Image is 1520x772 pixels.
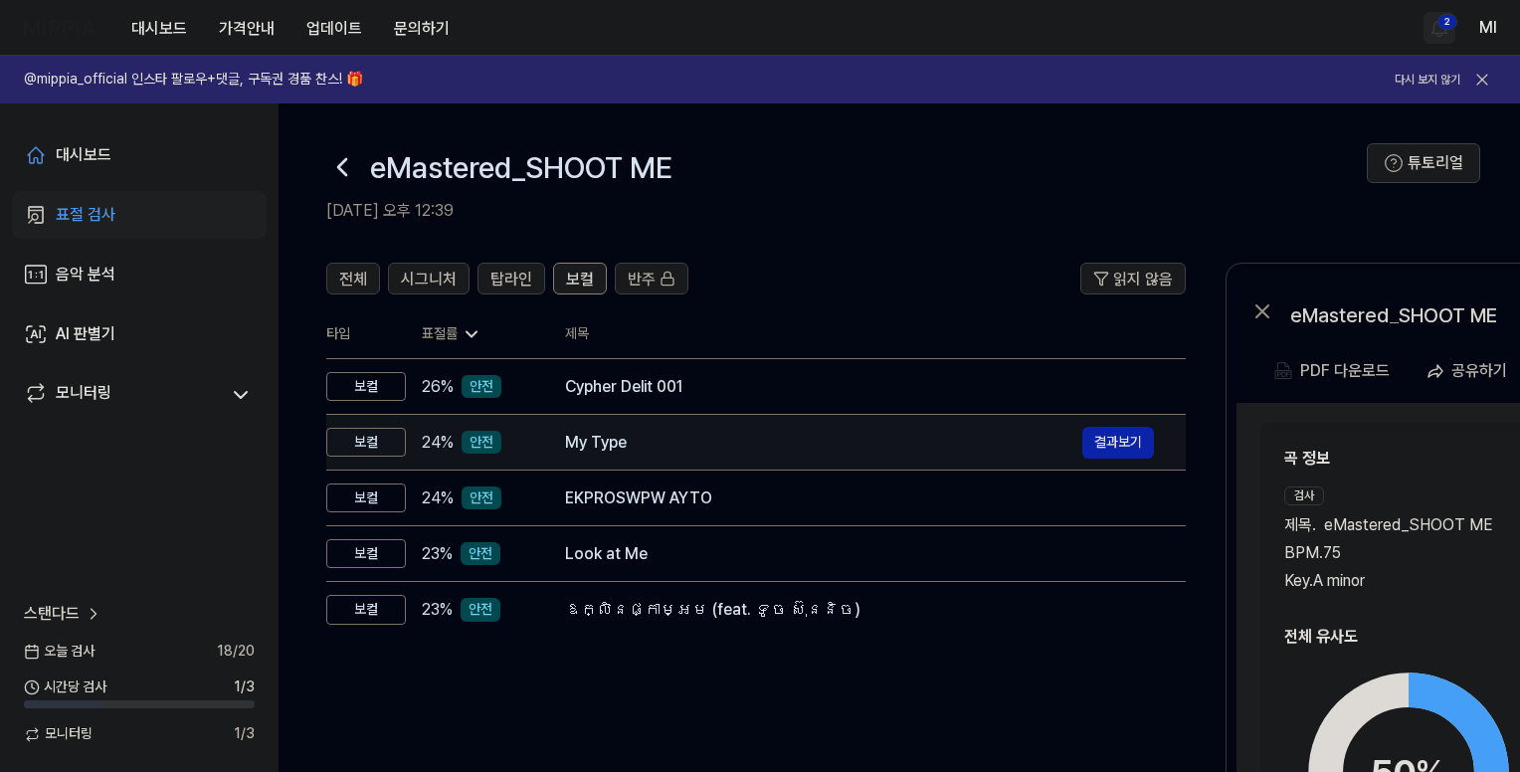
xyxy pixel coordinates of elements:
a: 스탠다드 [24,602,103,626]
h1: @mippia_official 인스타 팔로우+댓글, 구독권 경품 찬스! 🎁 [24,70,363,90]
span: 18 / 20 [217,642,255,662]
button: 반주 [615,263,688,294]
span: 탑라인 [490,268,532,291]
div: My Type [565,431,1082,455]
div: EKPROSWPW AYTO [565,486,1154,510]
span: 시간당 검사 [24,677,106,697]
a: 모니터링 [24,381,219,409]
span: 1 / 3 [234,724,255,744]
button: 보컬 [553,263,607,294]
div: 안전 [462,375,501,399]
span: 반주 [628,268,656,291]
button: 다시 보지 않기 [1395,72,1460,89]
img: 알림 [1427,16,1451,40]
a: AI 판별기 [12,310,267,358]
span: 모니터링 [24,724,93,744]
button: 가격안내 [203,9,290,49]
div: 검사 [1284,486,1324,505]
div: ឱក្លិនផ្កាម្អម (feat. ទូច ស៊ុននិច) [565,598,1154,622]
h1: eMastered_SHOOT ME [370,146,672,188]
button: 시그니처 [388,263,470,294]
div: 보컬 [326,428,406,458]
div: 공유하기 [1451,358,1507,384]
div: 표절률 [422,324,533,344]
div: 음악 분석 [56,263,115,287]
button: 전체 [326,263,380,294]
span: 24 % [422,486,454,510]
button: 튜토리얼 [1367,143,1480,183]
div: 모니터링 [56,381,111,409]
div: 보컬 [326,539,406,569]
div: BPM. 75 [1284,541,1519,565]
div: 표절 검사 [56,203,115,227]
span: 1 / 3 [234,677,255,697]
span: 읽지 않음 [1113,268,1173,291]
span: 오늘 검사 [24,642,95,662]
button: 결과보기 [1082,427,1154,459]
span: eMastered_SHOOT ME [1324,513,1493,537]
div: 안전 [462,431,501,455]
a: 표절 검사 [12,191,267,239]
span: 23 % [422,598,453,622]
th: 제목 [565,310,1186,358]
div: PDF 다운로드 [1300,358,1390,384]
img: logo [24,20,95,36]
button: Ml [1479,16,1496,40]
button: 알림2 [1424,12,1455,44]
span: 전체 [339,268,367,291]
div: 보컬 [326,483,406,513]
span: 26 % [422,375,454,399]
div: 대시보드 [56,143,111,167]
button: 업데이트 [290,9,378,49]
span: 스탠다드 [24,602,80,626]
a: 음악 분석 [12,251,267,298]
button: 대시보드 [115,9,203,49]
div: AI 판별기 [56,322,115,346]
button: 탑라인 [477,263,545,294]
div: 2 [1437,14,1457,30]
div: 안전 [462,486,501,510]
button: 문의하기 [378,9,466,49]
div: Key. A minor [1284,569,1519,593]
div: Cypher Delit 001 [565,375,1154,399]
div: 안전 [461,542,500,566]
button: 읽지 않음 [1080,263,1186,294]
div: 보컬 [326,372,406,402]
span: 제목 . [1284,513,1316,537]
a: 대시보드 [12,131,267,179]
span: 보컬 [566,268,594,291]
div: Look at Me [565,542,1154,566]
a: 업데이트 [290,1,378,56]
div: 안전 [461,598,500,622]
span: 23 % [422,542,453,566]
h2: [DATE] 오후 12:39 [326,199,1367,223]
th: 타입 [326,310,406,359]
div: 보컬 [326,595,406,625]
span: 시그니처 [401,268,457,291]
span: 24 % [422,431,454,455]
button: PDF 다운로드 [1270,351,1394,391]
img: PDF Download [1274,362,1292,380]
